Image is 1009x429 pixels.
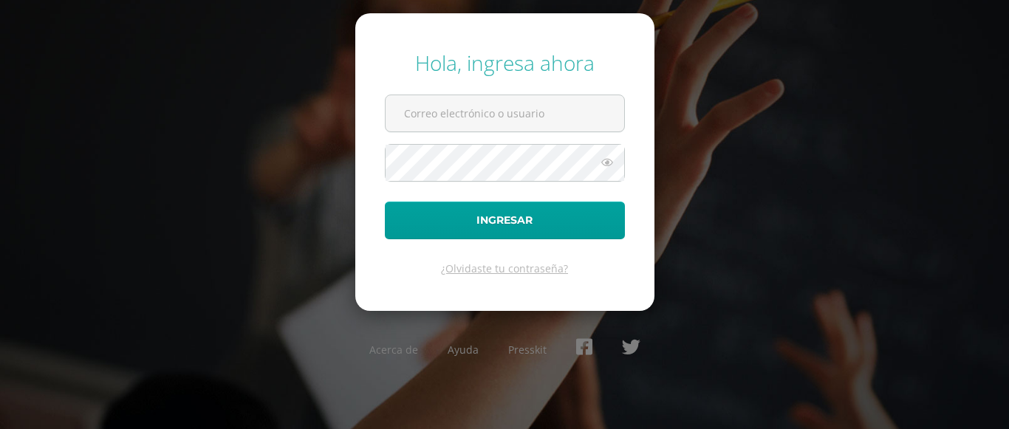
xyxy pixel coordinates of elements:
a: Ayuda [448,343,479,357]
button: Ingresar [385,202,625,239]
a: ¿Olvidaste tu contraseña? [441,261,568,275]
div: Hola, ingresa ahora [385,49,625,77]
a: Acerca de [369,343,418,357]
input: Correo electrónico o usuario [386,95,624,131]
a: Presskit [508,343,547,357]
